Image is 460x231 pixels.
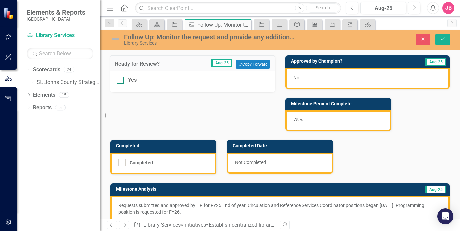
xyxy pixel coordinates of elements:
h3: Milestone Analysis [116,187,333,192]
button: Copy Forward [236,60,270,69]
input: Search ClearPoint... [135,2,341,14]
div: Follow Up: Monitor the request and provide any additional information needed for approval. [124,33,297,41]
a: Library Services [143,222,181,228]
div: Not Completed [227,153,333,174]
small: [GEOGRAPHIC_DATA] [27,16,85,22]
div: 75 % [285,110,391,131]
button: JB [442,2,454,14]
div: Aug-25 [363,4,404,12]
div: Follow Up: Monitor the request and provide any additional information needed for approval. [197,21,250,29]
span: Elements & Reports [27,8,85,16]
h3: Completed Date [233,143,330,148]
div: 15 [59,92,69,98]
p: Requests submitted and approved by HR for FY25 End of year. Circulation and Reference Services Co... [118,202,442,215]
h3: Milestone Percent Complete [291,101,388,106]
a: Establish centralized library staffing models [209,222,311,228]
img: ClearPoint Strategy [3,7,15,19]
div: Yes [128,76,137,84]
a: Library Services [27,32,93,39]
span: No [293,75,299,80]
button: Aug-25 [360,2,406,14]
a: Initiatives [183,222,206,228]
a: Elements [33,91,55,99]
span: Aug-25 [425,58,446,66]
h3: Approved by Champion? [291,59,401,64]
div: 24 [64,67,74,73]
h3: Ready for Review? [115,61,182,67]
img: Not Defined [110,34,121,44]
a: St. Johns County Strategic Plan [37,79,100,86]
button: Search [306,3,339,13]
input: Search Below... [27,48,93,59]
a: Reports [33,104,52,112]
div: Open Intercom Messenger [437,208,453,224]
div: » » » [134,221,275,229]
h3: Completed [116,143,213,148]
span: Search [316,5,330,10]
div: 5 [55,105,66,110]
div: Library Services [124,41,297,46]
span: Aug-25 [425,186,446,193]
a: Scorecards [33,66,60,74]
span: Aug-25 [211,59,232,67]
